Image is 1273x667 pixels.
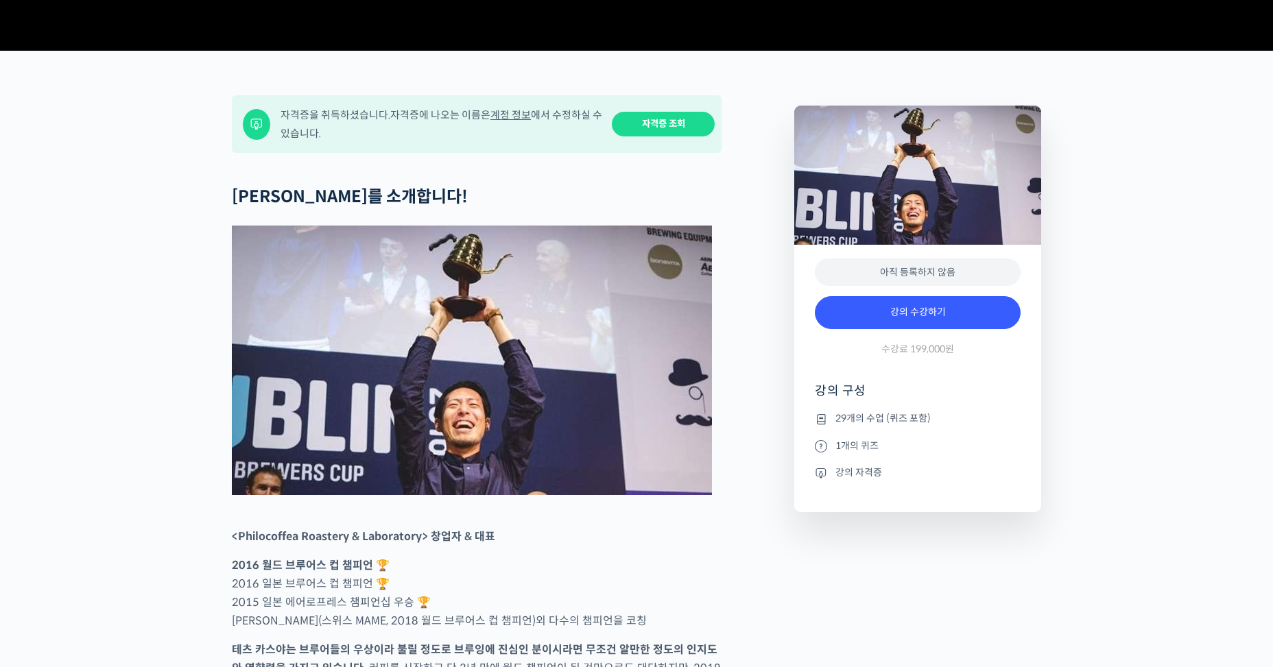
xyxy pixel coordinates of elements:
[91,435,177,469] a: 대화
[815,437,1021,454] li: 1개의 퀴즈
[232,556,722,630] p: 2016 일본 브루어스 컵 챔피언 🏆 2015 일본 에어로프레스 챔피언십 우승 🏆 [PERSON_NAME](스위스 MAME, 2018 월드 브루어스 컵 챔피언)외 다수의 챔피...
[212,455,228,466] span: 설정
[232,529,495,544] strong: <Philocoffea Roastery & Laboratory> 창업자 & 대표
[281,106,603,143] div: 자격증을 취득하셨습니다. 자격증에 나오는 이름은 에서 수정하실 수 있습니다.
[815,383,1021,410] h4: 강의 구성
[43,455,51,466] span: 홈
[612,112,715,137] a: 자격증 조회
[232,558,390,572] strong: 2016 월드 브루어스 컵 챔피언 🏆
[815,411,1021,427] li: 29개의 수업 (퀴즈 포함)
[490,108,531,121] a: 계정 정보
[177,435,263,469] a: 설정
[881,343,954,356] span: 수강료 199,000원
[126,456,142,467] span: 대화
[4,435,91,469] a: 홈
[815,258,1021,287] div: 아직 등록하지 않음
[815,296,1021,329] a: 강의 수강하기
[815,464,1021,481] li: 강의 자격증
[232,187,722,207] h2: [PERSON_NAME]를 소개합니다!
